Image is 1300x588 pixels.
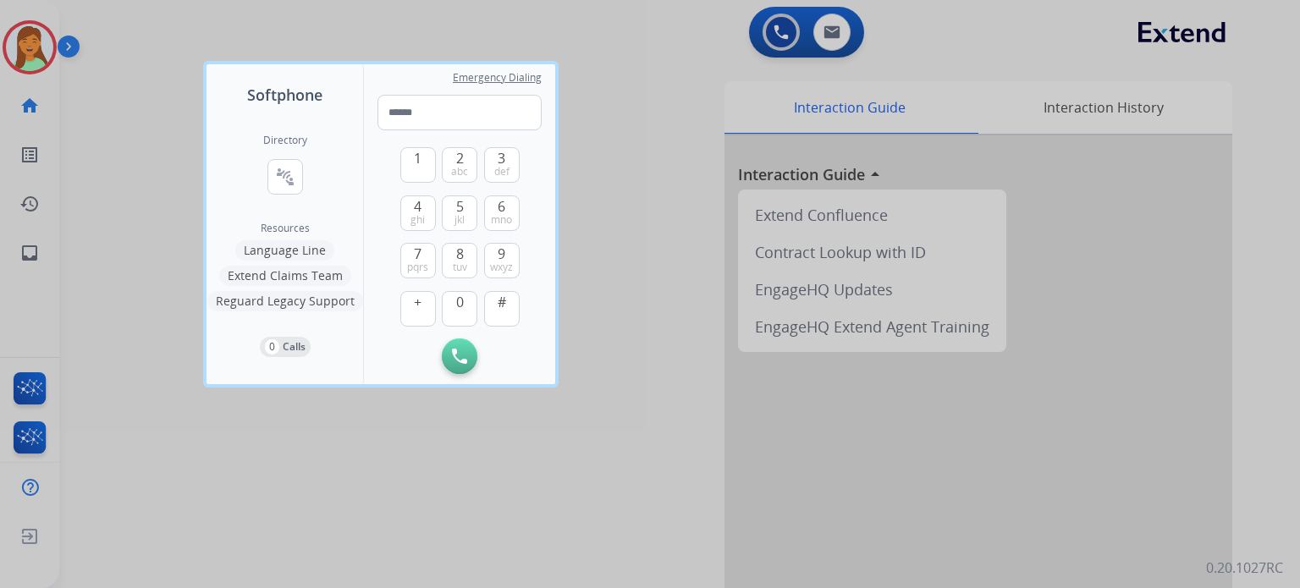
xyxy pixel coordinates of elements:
h2: Directory [263,134,307,147]
span: pqrs [407,261,428,274]
span: def [494,165,510,179]
span: 8 [456,244,464,264]
span: tuv [453,261,467,274]
p: Calls [283,339,306,354]
button: 2abc [442,147,477,183]
img: call-button [452,349,467,364]
button: 9wxyz [484,243,520,278]
button: + [400,291,436,327]
span: abc [451,165,468,179]
span: Softphone [247,83,322,107]
span: 5 [456,196,464,217]
p: 0.20.1027RC [1206,558,1283,578]
span: mno [491,213,512,227]
button: # [484,291,520,327]
span: wxyz [490,261,513,274]
button: 0 [442,291,477,327]
button: 3def [484,147,520,183]
button: Extend Claims Team [219,266,351,286]
button: Language Line [235,240,334,261]
span: Resources [261,222,310,235]
span: 2 [456,148,464,168]
button: Reguard Legacy Support [207,291,363,311]
button: 8tuv [442,243,477,278]
span: Emergency Dialing [453,71,542,85]
span: 1 [414,148,421,168]
span: 4 [414,196,421,217]
span: 6 [498,196,505,217]
span: jkl [454,213,465,227]
span: 9 [498,244,505,264]
span: ghi [410,213,425,227]
button: 0Calls [260,337,311,357]
button: 6mno [484,195,520,231]
span: 7 [414,244,421,264]
button: 4ghi [400,195,436,231]
span: + [414,292,421,312]
p: 0 [265,339,279,354]
button: 7pqrs [400,243,436,278]
span: # [498,292,506,312]
button: 5jkl [442,195,477,231]
span: 0 [456,292,464,312]
button: 1 [400,147,436,183]
mat-icon: connect_without_contact [275,167,295,187]
span: 3 [498,148,505,168]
